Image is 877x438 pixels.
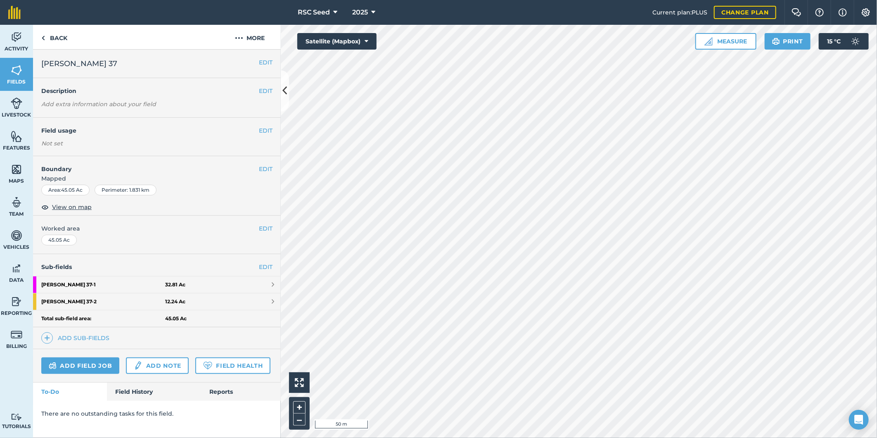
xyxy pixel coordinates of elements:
[49,361,57,371] img: svg+xml;base64,PD94bWwgdmVyc2lvbj0iMS4wIiBlbmNvZGluZz0idXRmLTgiPz4KPCEtLSBHZW5lcmF0b3I6IEFkb2JlIE...
[41,224,273,233] span: Worked area
[11,295,22,308] img: svg+xml;base64,PD94bWwgdmVyc2lvbj0iMS4wIiBlbmNvZGluZz0idXRmLTgiPz4KPCEtLSBHZW5lcmF0b3I6IEFkb2JlIE...
[295,378,304,387] img: Four arrows, one pointing top left, one top right, one bottom right and the last bottom left
[11,229,22,242] img: svg+xml;base64,PD94bWwgdmVyc2lvbj0iMS4wIiBlbmNvZGluZz0idXRmLTgiPz4KPCEtLSBHZW5lcmF0b3I6IEFkb2JlIE...
[11,97,22,109] img: svg+xml;base64,PD94bWwgdmVyc2lvbj0iMS4wIiBlbmNvZGluZz0idXRmLTgiPz4KPCEtLSBHZW5lcmF0b3I6IEFkb2JlIE...
[41,332,113,344] a: Add sub-fields
[298,7,330,17] span: RSC Seed
[772,36,780,46] img: svg+xml;base64,PHN2ZyB4bWxucz0iaHR0cDovL3d3dy53My5vcmcvMjAwMC9zdmciIHdpZHRoPSIxOSIgaGVpZ2h0PSIyNC...
[41,235,77,245] div: 45.05 Ac
[704,37,713,45] img: Ruler icon
[652,8,707,17] span: Current plan : PLUS
[33,293,281,310] a: [PERSON_NAME] 37-212.24 Ac
[41,126,259,135] h4: Field usage
[259,58,273,67] button: EDIT
[297,33,377,50] button: Satellite (Mapbox)
[41,293,165,310] strong: [PERSON_NAME] 37 - 2
[861,8,871,17] img: A cog icon
[44,333,50,343] img: svg+xml;base64,PHN2ZyB4bWxucz0iaHR0cDovL3d3dy53My5vcmcvMjAwMC9zdmciIHdpZHRoPSIxNCIgaGVpZ2h0PSIyNC...
[8,6,21,19] img: fieldmargin Logo
[33,25,76,49] a: Back
[95,185,156,195] div: Perimeter : 1.831 km
[41,139,273,148] div: Not set
[165,298,185,305] strong: 12.24 Ac
[165,281,185,288] strong: 32.81 Ac
[41,357,119,374] a: Add field job
[107,383,201,401] a: Field History
[11,196,22,209] img: svg+xml;base64,PD94bWwgdmVyc2lvbj0iMS4wIiBlbmNvZGluZz0idXRmLTgiPz4KPCEtLSBHZW5lcmF0b3I6IEFkb2JlIE...
[133,361,142,371] img: svg+xml;base64,PD94bWwgdmVyc2lvbj0iMS4wIiBlbmNvZGluZz0idXRmLTgiPz4KPCEtLSBHZW5lcmF0b3I6IEFkb2JlIE...
[52,202,92,212] span: View on map
[792,8,801,17] img: Two speech bubbles overlapping with the left bubble in the forefront
[695,33,756,50] button: Measure
[41,409,273,418] p: There are no outstanding tasks for this field.
[195,357,270,374] a: Field Health
[815,8,825,17] img: A question mark icon
[33,276,281,293] a: [PERSON_NAME] 37-132.81 Ac
[849,410,869,430] div: Open Intercom Messenger
[11,31,22,43] img: svg+xml;base64,PD94bWwgdmVyc2lvbj0iMS4wIiBlbmNvZGluZz0idXRmLTgiPz4KPCEtLSBHZW5lcmF0b3I6IEFkb2JlIE...
[847,33,864,50] img: svg+xml;base64,PD94bWwgdmVyc2lvbj0iMS4wIiBlbmNvZGluZz0idXRmLTgiPz4KPCEtLSBHZW5lcmF0b3I6IEFkb2JlIE...
[126,357,189,374] a: Add note
[201,383,281,401] a: Reports
[41,202,92,212] button: View on map
[11,262,22,275] img: svg+xml;base64,PD94bWwgdmVyc2lvbj0iMS4wIiBlbmNvZGluZz0idXRmLTgiPz4KPCEtLSBHZW5lcmF0b3I6IEFkb2JlIE...
[11,64,22,76] img: svg+xml;base64,PHN2ZyB4bWxucz0iaHR0cDovL3d3dy53My5vcmcvMjAwMC9zdmciIHdpZHRoPSI1NiIgaGVpZ2h0PSI2MC...
[714,6,776,19] a: Change plan
[765,33,811,50] button: Print
[11,130,22,143] img: svg+xml;base64,PHN2ZyB4bWxucz0iaHR0cDovL3d3dy53My5vcmcvMjAwMC9zdmciIHdpZHRoPSI1NiIgaGVpZ2h0PSI2MC...
[33,262,281,271] h4: Sub-fields
[11,328,22,341] img: svg+xml;base64,PD94bWwgdmVyc2lvbj0iMS4wIiBlbmNvZGluZz0idXRmLTgiPz4KPCEtLSBHZW5lcmF0b3I6IEFkb2JlIE...
[41,315,165,322] strong: Total sub-field area:
[259,86,273,95] button: EDIT
[33,383,107,401] a: To-Do
[33,174,281,183] span: Mapped
[11,413,22,421] img: svg+xml;base64,PD94bWwgdmVyc2lvbj0iMS4wIiBlbmNvZGluZz0idXRmLTgiPz4KPCEtLSBHZW5lcmF0b3I6IEFkb2JlIE...
[819,33,869,50] button: 15 °C
[41,33,45,43] img: svg+xml;base64,PHN2ZyB4bWxucz0iaHR0cDovL3d3dy53My5vcmcvMjAwMC9zdmciIHdpZHRoPSI5IiBoZWlnaHQ9IjI0Ii...
[41,86,273,95] h4: Description
[33,156,259,174] h4: Boundary
[259,164,273,174] button: EDIT
[41,202,49,212] img: svg+xml;base64,PHN2ZyB4bWxucz0iaHR0cDovL3d3dy53My5vcmcvMjAwMC9zdmciIHdpZHRoPSIxOCIgaGVpZ2h0PSIyNC...
[165,315,187,322] strong: 45.05 Ac
[839,7,847,17] img: svg+xml;base64,PHN2ZyB4bWxucz0iaHR0cDovL3d3dy53My5vcmcvMjAwMC9zdmciIHdpZHRoPSIxNyIgaGVpZ2h0PSIxNy...
[41,100,156,108] em: Add extra information about your field
[293,414,306,426] button: –
[259,224,273,233] button: EDIT
[41,185,90,195] div: Area : 45.05 Ac
[352,7,368,17] span: 2025
[219,25,281,49] button: More
[293,401,306,414] button: +
[41,58,117,69] span: [PERSON_NAME] 37
[259,262,273,271] a: EDIT
[11,163,22,176] img: svg+xml;base64,PHN2ZyB4bWxucz0iaHR0cDovL3d3dy53My5vcmcvMjAwMC9zdmciIHdpZHRoPSI1NiIgaGVpZ2h0PSI2MC...
[41,276,165,293] strong: [PERSON_NAME] 37 - 1
[235,33,243,43] img: svg+xml;base64,PHN2ZyB4bWxucz0iaHR0cDovL3d3dy53My5vcmcvMjAwMC9zdmciIHdpZHRoPSIyMCIgaGVpZ2h0PSIyNC...
[827,33,841,50] span: 15 ° C
[259,126,273,135] button: EDIT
